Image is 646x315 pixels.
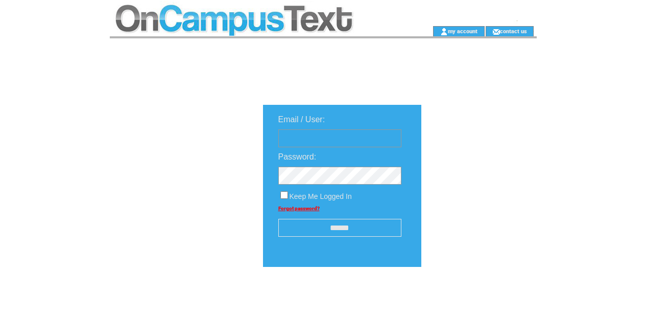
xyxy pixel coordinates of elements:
[278,152,317,161] span: Password:
[451,292,502,305] img: transparent.png;jsessionid=0A93235DDD3C33E1E281BBAD9CA9B32C
[290,192,352,200] span: Keep Me Logged In
[278,206,320,211] a: Forgot password?
[448,28,477,34] a: my account
[278,115,325,124] span: Email / User:
[492,28,500,36] img: contact_us_icon.gif;jsessionid=0A93235DDD3C33E1E281BBAD9CA9B32C
[440,28,448,36] img: account_icon.gif;jsessionid=0A93235DDD3C33E1E281BBAD9CA9B32C
[500,28,527,34] a: contact us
